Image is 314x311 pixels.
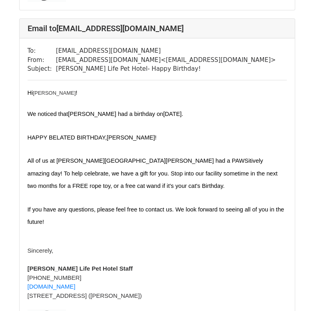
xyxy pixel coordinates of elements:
td: [EMAIL_ADDRESS][DOMAIN_NAME] < [EMAIL_ADDRESS][DOMAIN_NAME] > [56,56,276,65]
span: All of us at [PERSON_NAME][GEOGRAPHIC_DATA] [PERSON_NAME] had a PAWSitively amazing day! To help ... [28,157,265,177]
span: We noticed that [PERSON_NAME] had a birthday on [DATE]. [28,111,184,117]
h4: Email to [EMAIL_ADDRESS][DOMAIN_NAME] [28,24,287,33]
td: Subject: [28,64,56,74]
font: [PHONE_NUMBER] [28,274,82,281]
b: [PERSON_NAME] Life Pet Hotel Staff [28,265,133,272]
span: Hi [28,90,33,96]
span: a gift for you. Stop into our facility sometime in the next two months for a FREE rope toy, or a ... [28,170,280,189]
span: HAPPY BELATED BIRTHDAY, [PERSON_NAME]! [28,134,157,141]
iframe: Chat Widget [274,273,314,311]
font: [STREET_ADDRESS] ([PERSON_NAME]) [28,292,142,299]
span: ! [76,90,77,96]
a: [DOMAIN_NAME] [28,283,76,290]
font: Sincerely, [28,247,54,254]
td: From: [28,56,56,65]
td: To: [28,46,56,56]
td: [EMAIL_ADDRESS][DOMAIN_NAME] [56,46,276,56]
td: [PERSON_NAME] Life Pet Hotel- Happy Birthday! [56,64,276,74]
span: If you have any questions, please feel free to contact us. We look forward to seeing all of you i... [28,206,286,225]
div: ​ [PERSON_NAME] [28,88,287,97]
